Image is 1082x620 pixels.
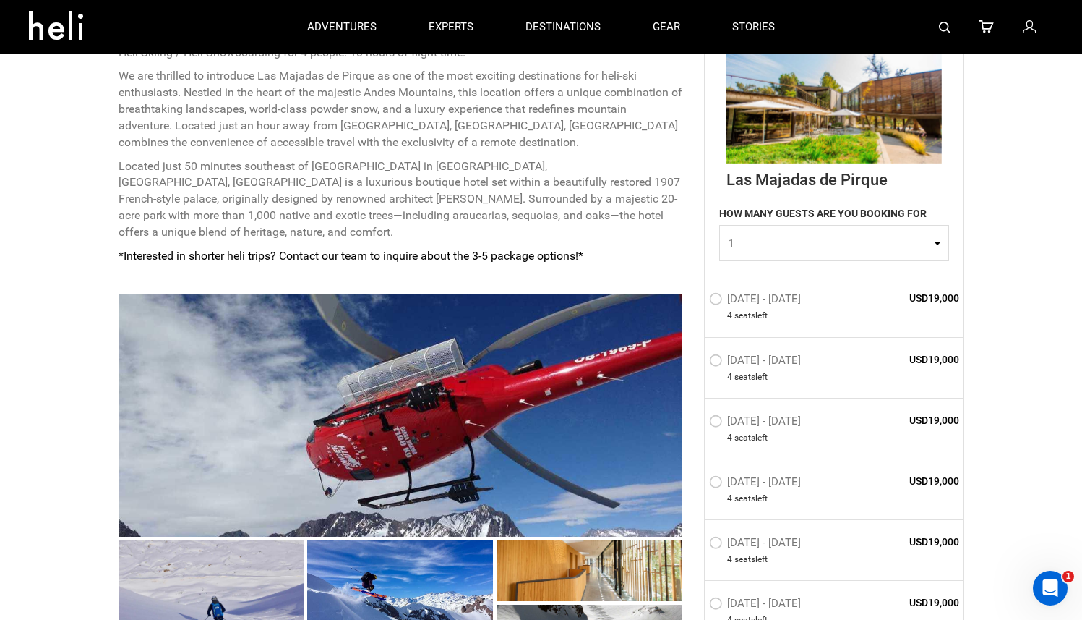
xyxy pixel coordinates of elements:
[307,20,377,35] p: adventures
[855,413,960,428] span: USD19,000
[525,20,601,35] p: destinations
[119,249,583,263] strong: *Interested in shorter heli trips? Contact our team to inquire about the 3-5 package options!*
[855,535,960,549] span: USD19,000
[709,475,804,493] label: [DATE] - [DATE]
[751,432,755,444] span: s
[734,310,768,323] span: seat left
[709,415,804,432] label: [DATE] - [DATE]
[727,310,732,323] span: 4
[729,237,930,251] span: 1
[119,158,682,241] p: Located just 50 minutes southeast of [GEOGRAPHIC_DATA] in [GEOGRAPHIC_DATA], [GEOGRAPHIC_DATA], [...
[1062,571,1074,582] span: 1
[751,310,755,323] span: s
[855,474,960,488] span: USD19,000
[939,22,950,33] img: search-bar-icon.svg
[709,536,804,553] label: [DATE] - [DATE]
[855,595,960,610] span: USD19,000
[734,432,768,444] span: seat left
[726,54,942,164] img: f5496a3d57ea82da3feb4f86be2fb31b.jpg
[719,207,927,226] label: HOW MANY GUESTS ARE YOU BOOKING FOR
[726,164,942,191] div: Las Majadas de Pirque
[727,493,732,505] span: 4
[709,293,804,310] label: [DATE] - [DATE]
[855,292,960,306] span: USD19,000
[751,493,755,505] span: s
[751,553,755,566] span: s
[119,68,682,150] p: We are thrilled to introduce Las Majadas de Pirque as one of the most exciting destinations for h...
[734,493,768,505] span: seat left
[709,354,804,371] label: [DATE] - [DATE]
[719,226,949,262] button: 1
[727,432,732,444] span: 4
[734,371,768,383] span: seat left
[1033,571,1068,606] iframe: Intercom live chat
[727,553,732,566] span: 4
[709,597,804,614] label: [DATE] - [DATE]
[855,352,960,367] span: USD19,000
[727,371,732,383] span: 4
[751,371,755,383] span: s
[429,20,473,35] p: experts
[734,553,768,566] span: seat left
